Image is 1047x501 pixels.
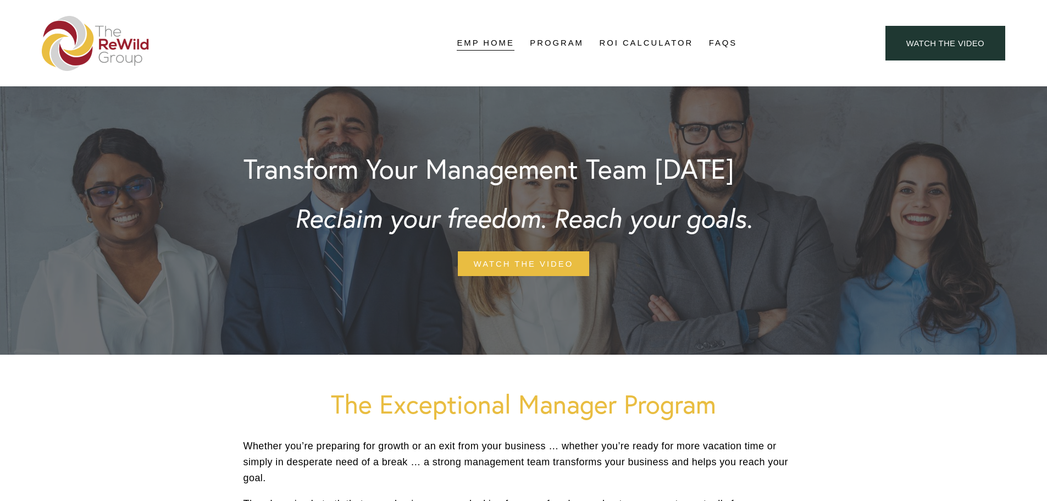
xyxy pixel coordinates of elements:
[42,16,149,71] img: The ReWild Group
[709,35,738,52] a: FAQs
[243,156,734,183] h1: Transform Your Management Team [DATE]
[458,251,589,276] a: watch the video
[243,389,804,419] h1: The Exceptional Manager Program
[457,35,514,52] a: EMP Home
[553,202,752,234] em: Reach your goals.
[530,35,584,52] a: Program
[599,35,693,52] a: ROI Calculator
[885,26,1005,60] a: Watch the Video
[295,202,546,234] em: Reclaim your freedom.
[243,438,804,486] p: Whether you’re preparing for growth or an exit from your business … whether you’re ready for more...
